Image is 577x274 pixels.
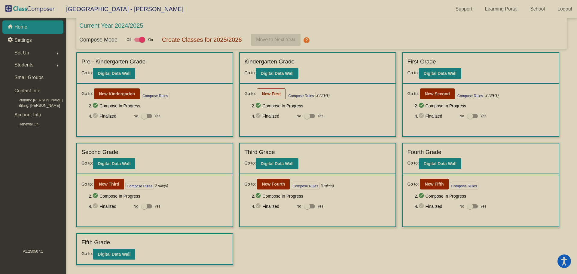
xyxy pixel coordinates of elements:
[127,37,131,42] span: Off
[244,161,256,165] span: Go to:
[450,182,478,189] button: Compose Rules
[244,148,275,157] label: Third Grade
[425,91,450,96] b: New Second
[89,203,130,210] span: 4. Finalized
[407,57,436,66] label: First Grade
[407,91,419,97] span: Go to:
[93,158,135,169] button: Digital Data Wall
[418,203,426,210] mat-icon: check_circle
[81,148,118,157] label: Second Grade
[92,112,99,120] mat-icon: check_circle
[81,251,93,256] span: Go to:
[252,102,391,109] span: 2. Compose In Progress
[89,192,228,200] span: 2. Compose In Progress
[79,21,143,30] p: Current Year 2024/2025
[9,97,63,103] span: Primary: [PERSON_NAME]
[459,113,464,119] span: No
[148,37,153,42] span: On
[154,203,160,210] span: Yes
[287,92,315,99] button: Compose Rules
[407,70,419,75] span: Go to:
[14,87,40,95] p: Contact Info
[415,102,554,109] span: 2. Compose In Progress
[297,113,301,119] span: No
[256,37,295,42] span: Move to Next Year
[480,203,486,210] span: Yes
[415,192,554,200] span: 2. Compose In Progress
[418,112,426,120] mat-icon: check_circle
[419,158,461,169] button: Digital Data Wall
[321,183,334,189] i: 3 rule(s)
[9,122,39,127] span: Renewal On:
[244,181,256,187] span: Go to:
[79,36,118,44] p: Compose Mode
[81,238,110,247] label: Fifth Grade
[141,92,169,99] button: Compose Rules
[415,112,456,120] span: 4. Finalized
[252,192,391,200] span: 2. Compose In Progress
[244,70,256,75] span: Go to:
[255,192,262,200] mat-icon: check_circle
[255,203,262,210] mat-icon: check_circle
[424,161,456,166] b: Digital Data Wall
[93,68,135,79] button: Digital Data Wall
[244,57,295,66] label: Kindergarten Grade
[420,88,455,99] button: New Second
[262,91,281,96] b: New First
[125,182,154,189] button: Compose Rules
[553,4,577,14] a: Logout
[256,158,298,169] button: Digital Data Wall
[99,182,119,186] b: New Third
[93,249,135,260] button: Digital Data Wall
[54,50,61,57] mat-icon: arrow_right
[155,183,168,189] i: 2 rule(s)
[415,203,456,210] span: 4. Finalized
[154,112,160,120] span: Yes
[425,182,444,186] b: New Fifth
[81,91,93,97] span: Go to:
[407,181,419,187] span: Go to:
[92,192,99,200] mat-icon: check_circle
[257,179,290,189] button: New Fourth
[81,57,145,66] label: Pre - Kindergarten Grade
[14,61,33,69] span: Students
[256,68,298,79] button: Digital Data Wall
[424,71,456,76] b: Digital Data Wall
[451,4,477,14] a: Support
[134,113,138,119] span: No
[94,179,124,189] button: New Third
[261,71,293,76] b: Digital Data Wall
[480,112,486,120] span: Yes
[14,111,41,119] p: Account Info
[81,161,93,165] span: Go to:
[407,148,441,157] label: Fourth Grade
[60,4,183,14] span: [GEOGRAPHIC_DATA] - [PERSON_NAME]
[257,88,285,99] button: New First
[7,37,14,44] mat-icon: settings
[99,91,135,96] b: New Kindergarten
[98,252,130,257] b: Digital Data Wall
[98,71,130,76] b: Digital Data Wall
[255,112,262,120] mat-icon: check_circle
[291,182,319,189] button: Compose Rules
[252,203,294,210] span: 4. Finalized
[303,37,310,44] mat-icon: help
[162,35,242,44] p: Create Classes for 2025/2026
[54,62,61,69] mat-icon: arrow_right
[317,203,323,210] span: Yes
[251,34,301,46] button: Move to Next Year
[92,102,99,109] mat-icon: check_circle
[92,203,99,210] mat-icon: check_circle
[14,73,44,82] p: Small Groups
[81,70,93,75] span: Go to:
[89,102,228,109] span: 2. Compose In Progress
[486,93,499,98] i: 2 rule(s)
[255,102,262,109] mat-icon: check_circle
[14,23,27,31] p: Home
[94,88,140,99] button: New Kindergarten
[81,181,93,187] span: Go to:
[14,37,32,44] p: Settings
[297,204,301,209] span: No
[316,93,330,98] i: 2 rule(s)
[98,161,130,166] b: Digital Data Wall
